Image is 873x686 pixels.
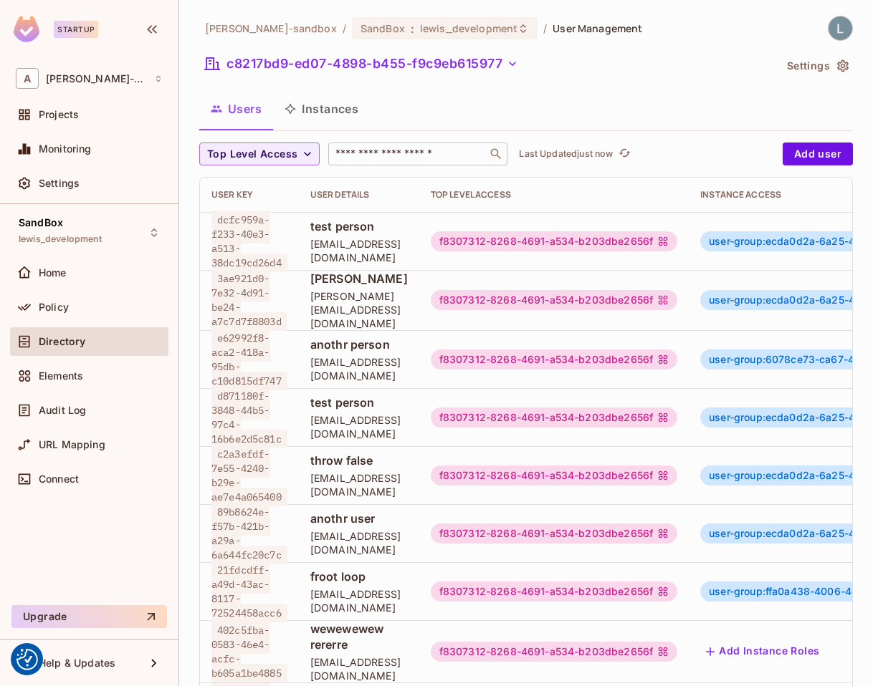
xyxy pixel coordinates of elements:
[519,148,613,160] p: Last Updated just now
[431,231,677,251] div: f8307312-8268-4691-a534-b203dbe2656f
[199,91,273,127] button: Users
[211,211,287,272] span: dcfc959a-f233-40e3-a513-38dc19cd26d4
[420,21,517,35] span: lewis_development
[16,649,38,670] button: Consent Preferences
[211,621,287,682] span: 402c5fba-0583-46e4-acfc-b605a1be4885
[39,473,79,485] span: Connect
[39,439,105,450] span: URL Mapping
[211,561,287,622] span: 21fdcdff-a49d-43ac-8117-72524458acc6
[310,453,408,468] span: throw false
[211,445,287,506] span: c2a3efdf-7e55-4240-b29e-ae7e4a065400
[39,267,67,279] span: Home
[273,91,370,127] button: Instances
[16,68,39,89] span: A
[310,355,408,382] span: [EMAIL_ADDRESS][DOMAIN_NAME]
[700,640,825,663] button: Add Instance Roles
[39,301,69,313] span: Policy
[310,271,408,286] span: [PERSON_NAME]
[310,621,408,652] span: wewewewew rererre
[211,269,287,331] span: 3ae921d0-7e32-4d91-be24-a7c7d7f8803d
[39,405,86,416] span: Audit Log
[310,237,408,264] span: [EMAIL_ADDRESS][DOMAIN_NAME]
[211,387,287,448] span: d871180f-3848-44b5-97c4-16b6e2d5c81c
[431,290,677,310] div: f8307312-8268-4691-a534-b203dbe2656f
[543,21,547,35] li: /
[616,145,633,163] button: refresh
[343,21,346,35] li: /
[14,16,39,42] img: SReyMgAAAABJRU5ErkJggg==
[54,21,98,38] div: Startup
[39,143,92,155] span: Monitoring
[39,336,85,347] span: Directory
[310,655,408,682] span: [EMAIL_ADDRESS][DOMAIN_NAME]
[431,349,677,369] div: f8307312-8268-4691-a534-b203dbe2656f
[211,329,287,390] span: e62992f8-aca2-418a-95db-c10d815df747
[310,218,408,234] span: test person
[829,16,852,40] img: Lewis Youl
[310,529,408,556] span: [EMAIL_ADDRESS][DOMAIN_NAME]
[19,217,63,228] span: SandBox
[553,21,642,35] span: User Management
[16,649,38,670] img: Revisit consent button
[410,23,415,34] span: :
[39,370,83,382] span: Elements
[431,465,677,485] div: f8307312-8268-4691-a534-b203dbe2656f
[613,145,633,163] span: Click to refresh data
[310,587,408,614] span: [EMAIL_ADDRESS][DOMAIN_NAME]
[310,413,408,440] span: [EMAIL_ADDRESS][DOMAIN_NAME]
[39,109,79,120] span: Projects
[310,337,408,352] span: anothr person
[310,189,408,201] div: User Details
[431,523,677,544] div: f8307312-8268-4691-a534-b203dbe2656f
[431,642,677,662] div: f8307312-8268-4691-a534-b203dbe2656f
[783,142,853,165] button: Add user
[431,407,677,427] div: f8307312-8268-4691-a534-b203dbe2656f
[211,189,287,201] div: User Key
[19,233,102,245] span: lewis_development
[619,147,631,161] span: refresh
[310,471,408,498] span: [EMAIL_ADDRESS][DOMAIN_NAME]
[361,21,405,35] span: SandBox
[205,21,337,35] span: the active workspace
[199,52,524,75] button: c8217bd9-ed07-4898-b455-f9c9eb615977
[39,657,115,669] span: Help & Updates
[11,605,167,628] button: Upgrade
[199,142,320,165] button: Top Level Access
[431,189,677,201] div: Top Level Access
[431,581,677,602] div: f8307312-8268-4691-a534-b203dbe2656f
[207,145,297,163] span: Top Level Access
[310,569,408,584] span: froot loop
[46,73,147,84] span: Workspace: alex-trustflight-sandbox
[310,511,408,526] span: anothr user
[310,395,408,410] span: test person
[39,178,80,189] span: Settings
[781,54,853,77] button: Settings
[310,289,408,330] span: [PERSON_NAME][EMAIL_ADDRESS][DOMAIN_NAME]
[211,503,287,564] span: 89b8624e-f57b-421b-a29a-6a644fc20c7c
